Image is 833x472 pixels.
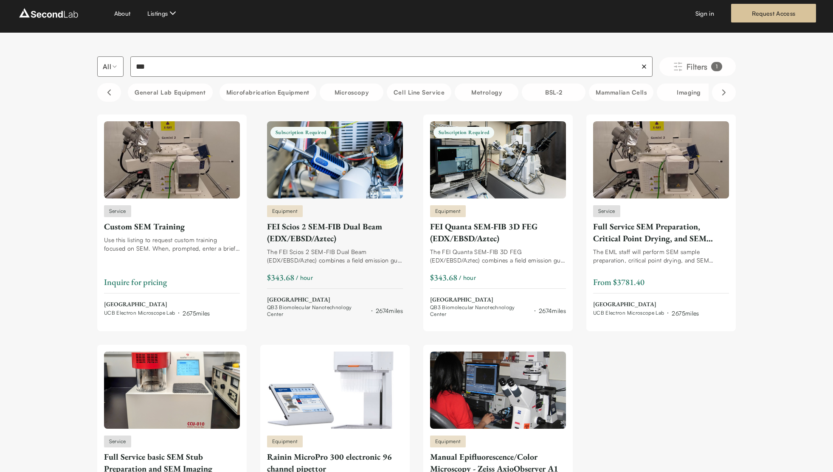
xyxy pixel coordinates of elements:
[598,207,615,215] span: Service
[459,273,476,282] span: / hour
[430,121,566,198] img: FEI Quanta SEM-FIB 3D FEG (EDX/EBSD/Aztec)
[430,296,566,304] span: [GEOGRAPHIC_DATA]
[455,84,518,101] button: Metrology
[267,352,403,429] img: Rainin MicroPro 300 electronic 96 channel pipettor
[267,221,403,244] div: FEI Scios 2 SEM-FIB Dual Beam (EDX/EBSD/Aztec)
[147,8,178,18] button: Listings
[672,309,699,318] div: 2675 miles
[430,221,566,244] div: FEI Quanta SEM-FIB 3D FEG (EDX/EBSD/Aztec)
[593,221,729,244] div: Full Service SEM Preparation, Critical Point Drying, and SEM Imaging
[267,248,403,265] div: The FEI Scios 2 SEM-FIB Dual Beam (EDX/EBSD/Aztec) combines a field emission gun (FEG) electron m...
[17,6,80,20] img: logo
[711,62,722,71] div: 1
[320,84,383,101] button: Microscopy
[267,271,294,283] div: $343.68
[104,352,240,429] img: Full Service basic SEM Stub Preparation and SEM Imaging
[712,83,736,102] button: Scroll right
[589,84,653,101] button: Mammalian Cells
[387,84,451,101] button: Cell line service
[430,271,457,283] div: $343.68
[183,309,210,318] div: 2675 miles
[104,121,240,318] a: Custom SEM TrainingServiceCustom SEM TrainingUse this listing to request custom training focused ...
[539,306,566,315] div: 2674 miles
[522,84,585,101] button: BSL-2
[430,304,531,318] span: QB3 Biomolecular Nanotechnology Center
[296,273,313,282] span: / hour
[272,438,298,445] span: Equipment
[593,276,644,288] span: From $3781.40
[593,300,699,309] span: [GEOGRAPHIC_DATA]
[104,310,175,316] span: UCB Electron Microscope Lab
[731,4,816,22] a: Request Access
[114,9,131,18] a: About
[695,9,714,18] a: Sign in
[430,352,566,429] img: Manual Epifluorescence/Color Microscopy - Zeiss AxioObserver A1
[267,296,403,304] span: [GEOGRAPHIC_DATA]
[109,207,126,215] span: Service
[104,236,240,253] div: Use this listing to request custom training focused on SEM. When, prompted, enter a brief descrip...
[220,84,316,101] button: Microfabrication Equipment
[104,276,167,288] span: Inquire for pricing
[430,248,566,265] div: The FEI Quanta SEM-FIB 3D FEG (EDX/EBSD/Aztec) combines a field emission gun (FEG) electron micro...
[128,84,213,101] button: General Lab equipment
[104,221,240,232] div: Custom SEM Training
[435,438,461,445] span: Equipment
[267,304,368,318] span: QB3 Biomolecular Nanotechnology Center
[659,57,736,76] button: Filters
[657,84,720,101] button: Imaging
[267,121,403,318] a: FEI Scios 2 SEM-FIB Dual Beam (EDX/EBSD/Aztec)Subscription RequiredEquipmentFEI Scios 2 SEM-FIB D...
[430,121,566,318] a: FEI Quanta SEM-FIB 3D FEG (EDX/EBSD/Aztec)Subscription RequiredEquipmentFEI Quanta SEM-FIB 3D FEG...
[593,310,664,316] span: UCB Electron Microscope Lab
[109,438,126,445] span: Service
[97,83,121,102] button: Scroll left
[104,121,240,198] img: Custom SEM Training
[104,300,210,309] span: [GEOGRAPHIC_DATA]
[433,127,494,138] span: Subscription Required
[376,306,403,315] div: 2674 miles
[97,56,124,77] button: Select listing type
[272,207,298,215] span: Equipment
[593,121,729,318] a: Full Service SEM Preparation, Critical Point Drying, and SEM ImagingServiceFull Service SEM Prepa...
[593,121,729,198] img: Full Service SEM Preparation, Critical Point Drying, and SEM Imaging
[267,121,403,198] img: FEI Scios 2 SEM-FIB Dual Beam (EDX/EBSD/Aztec)
[270,127,331,138] span: Subscription Required
[593,248,729,265] div: The EML staff will perform SEM sample preparation, critical point drying, and SEM imaging for you...
[687,61,708,73] span: Filters
[435,207,461,215] span: Equipment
